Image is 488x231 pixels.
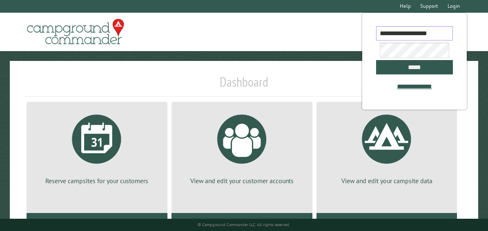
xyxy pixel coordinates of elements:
a: View and edit your customer accounts [181,108,303,185]
h1: Dashboard [25,74,464,96]
p: View and edit your campsite data [326,176,448,185]
a: View and edit your campsite data [326,108,448,185]
p: View and edit your customer accounts [181,176,303,185]
a: Campsites [316,213,457,229]
p: Reserve campsites for your customers [36,176,158,185]
a: Reserve campsites for your customers [36,108,158,185]
a: Reservations [27,213,167,229]
small: © Campground Commander LLC. All rights reserved. [198,222,290,227]
img: Campground Commander [25,16,127,48]
a: Customers [172,213,312,229]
